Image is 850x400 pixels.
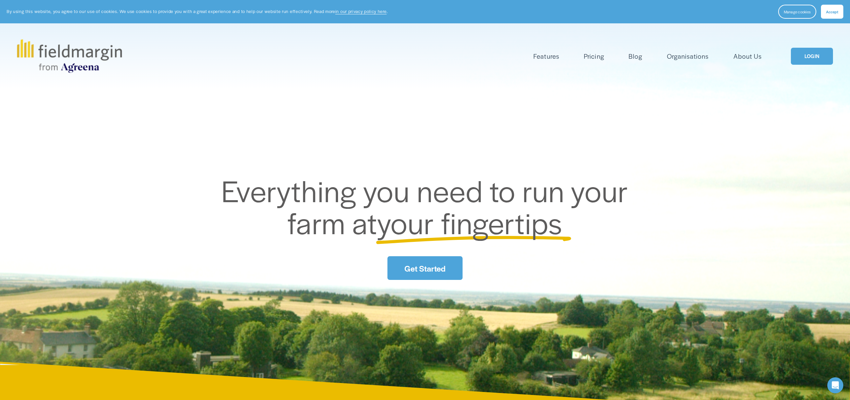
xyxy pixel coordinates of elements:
button: Manage cookies [778,5,816,19]
div: Open Intercom Messenger [827,377,843,393]
a: LOGIN [791,48,833,65]
span: Accept [826,9,838,14]
a: folder dropdown [533,51,559,62]
img: fieldmargin.com [17,39,122,73]
a: in our privacy policy here [335,8,387,14]
button: Accept [821,5,843,19]
a: Blog [629,51,642,62]
a: Pricing [584,51,604,62]
span: Features [533,51,559,61]
a: Get Started [387,256,462,280]
span: your fingertips [377,201,562,243]
p: By using this website, you agree to our use of cookies. We use cookies to provide you with a grea... [7,8,388,15]
span: Manage cookies [784,9,811,14]
a: About Us [733,51,762,62]
span: Everything you need to run your farm at [221,169,635,243]
a: Organisations [667,51,709,62]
